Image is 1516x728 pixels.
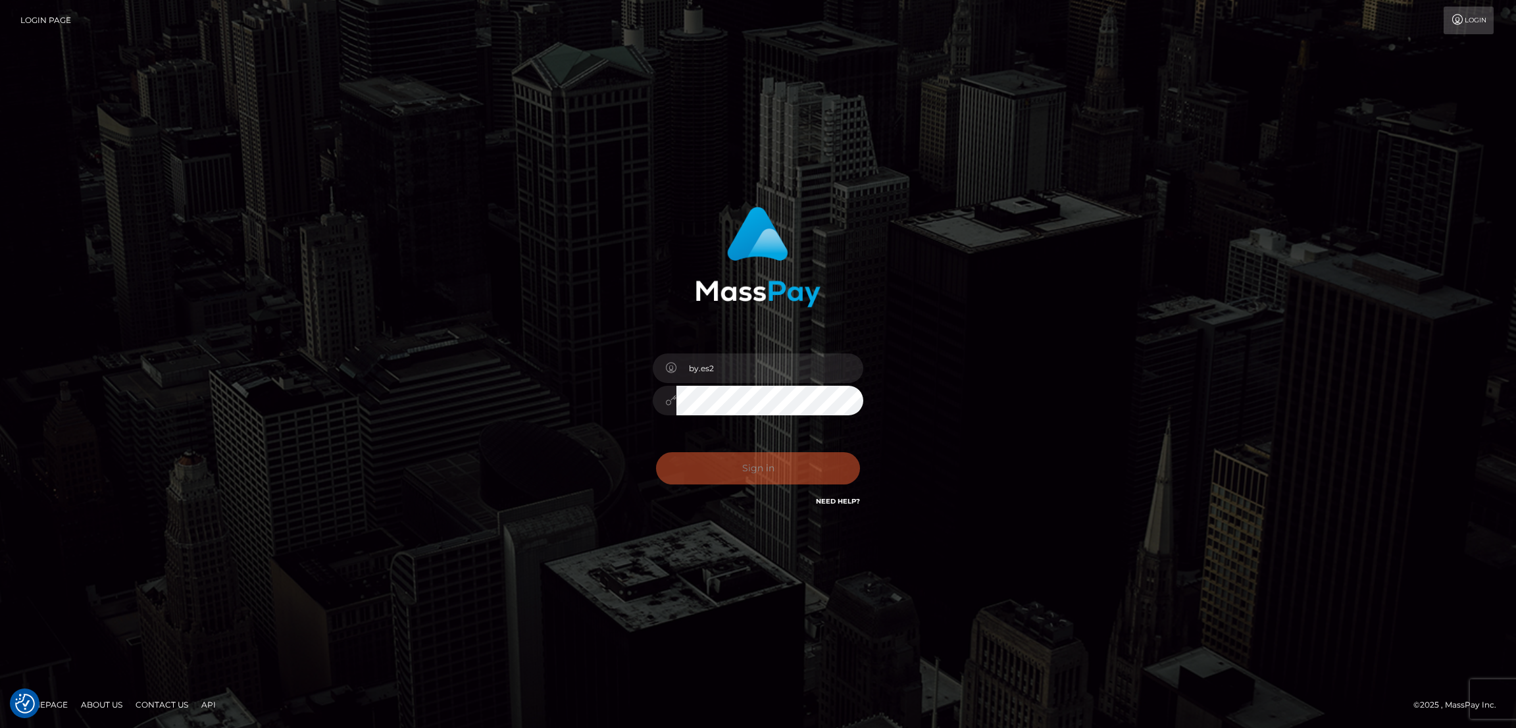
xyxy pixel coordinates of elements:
div: © 2025 , MassPay Inc. [1413,698,1506,712]
button: Consent Preferences [15,694,35,714]
img: MassPay Login [695,207,821,307]
input: Username... [676,353,863,383]
img: Revisit consent button [15,694,35,714]
a: Need Help? [816,497,860,506]
a: Contact Us [130,694,193,715]
a: Login [1444,7,1494,34]
a: Login Page [20,7,71,34]
a: About Us [76,694,128,715]
a: API [196,694,221,715]
a: Homepage [14,694,73,715]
